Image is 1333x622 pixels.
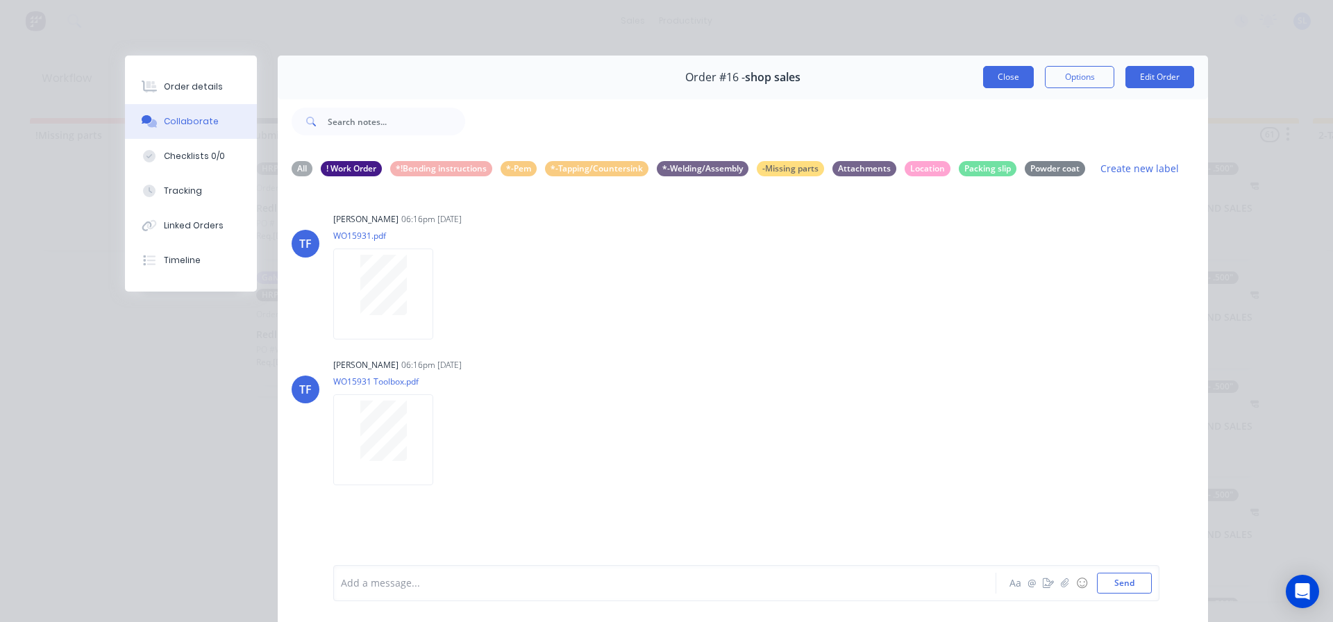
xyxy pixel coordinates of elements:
[657,161,748,176] div: *-Welding/Assembly
[685,71,745,84] span: Order #16 -
[125,243,257,278] button: Timeline
[745,71,800,84] span: shop sales
[1073,575,1090,591] button: ☺
[959,161,1016,176] div: Packing slip
[401,359,462,371] div: 06:16pm [DATE]
[983,66,1034,88] button: Close
[501,161,537,176] div: *-Pem
[164,254,201,267] div: Timeline
[333,213,399,226] div: [PERSON_NAME]
[1025,161,1085,176] div: Powder coat
[757,161,824,176] div: -Missing parts
[1045,66,1114,88] button: Options
[905,161,950,176] div: Location
[832,161,896,176] div: Attachments
[125,104,257,139] button: Collaborate
[125,69,257,104] button: Order details
[328,108,465,135] input: Search notes...
[125,139,257,174] button: Checklists 0/0
[333,359,399,371] div: [PERSON_NAME]
[125,174,257,208] button: Tracking
[1093,159,1187,178] button: Create new label
[1286,575,1319,608] div: Open Intercom Messenger
[390,161,492,176] div: *!Bending instructions
[333,376,447,387] p: WO15931 Toolbox.pdf
[545,161,648,176] div: *-Tapping/Countersink
[292,161,312,176] div: All
[164,219,224,232] div: Linked Orders
[164,185,202,197] div: Tracking
[1023,575,1040,591] button: @
[1097,573,1152,594] button: Send
[299,235,312,252] div: TF
[1125,66,1194,88] button: Edit Order
[321,161,382,176] div: ! Work Order
[164,81,223,93] div: Order details
[299,381,312,398] div: TF
[164,115,219,128] div: Collaborate
[401,213,462,226] div: 06:16pm [DATE]
[1007,575,1023,591] button: Aa
[333,230,447,242] p: WO15931.pdf
[164,150,225,162] div: Checklists 0/0
[125,208,257,243] button: Linked Orders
